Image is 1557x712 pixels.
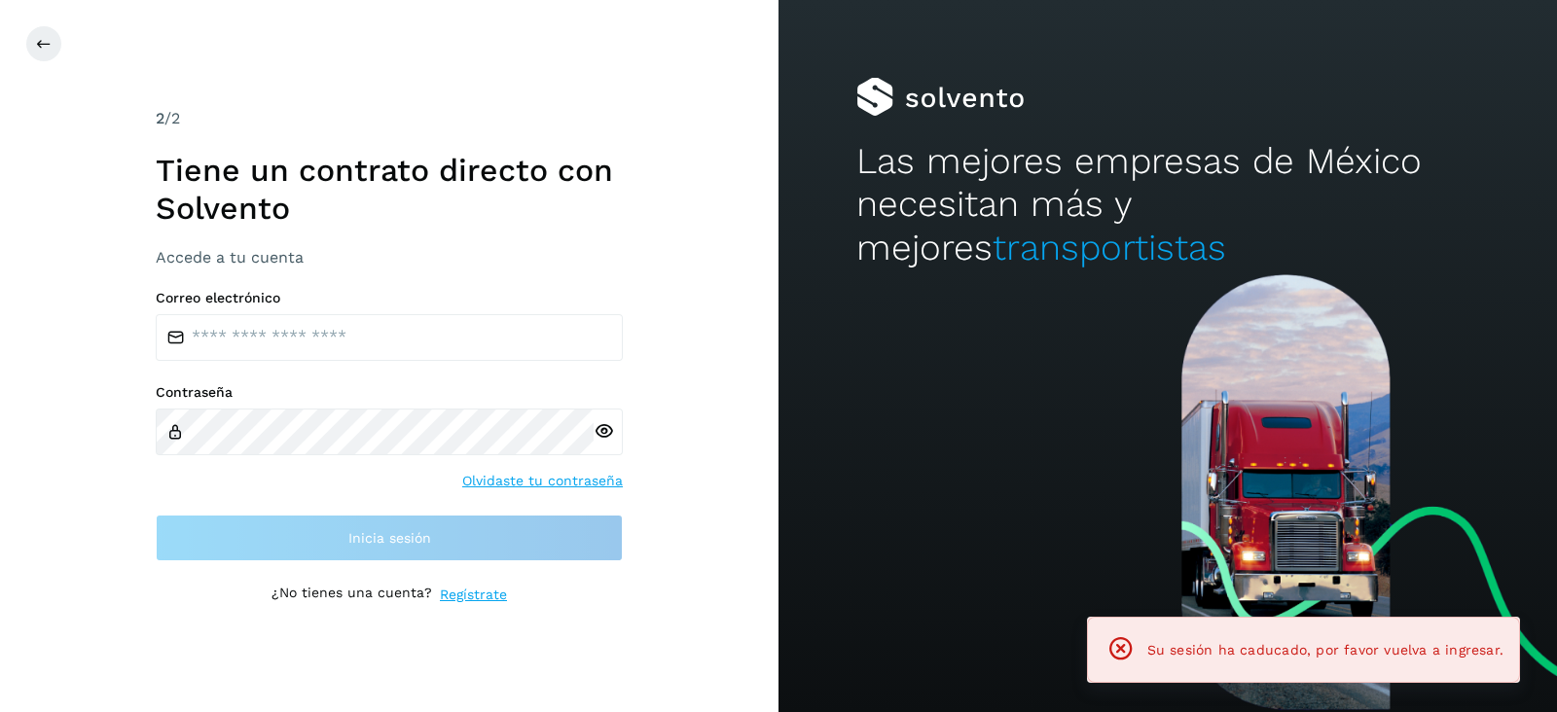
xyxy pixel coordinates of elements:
[462,471,623,491] a: Olvidaste tu contraseña
[156,290,623,306] label: Correo electrónico
[156,515,623,561] button: Inicia sesión
[440,585,507,605] a: Regístrate
[1147,642,1503,658] span: Su sesión ha caducado, por favor vuelva a ingresar.
[993,227,1226,268] span: transportistas
[156,109,164,127] span: 2
[856,140,1479,269] h2: Las mejores empresas de México necesitan más y mejores
[156,152,623,227] h1: Tiene un contrato directo con Solvento
[272,585,432,605] p: ¿No tienes una cuenta?
[348,531,431,545] span: Inicia sesión
[156,248,623,267] h3: Accede a tu cuenta
[156,384,623,401] label: Contraseña
[156,107,623,130] div: /2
